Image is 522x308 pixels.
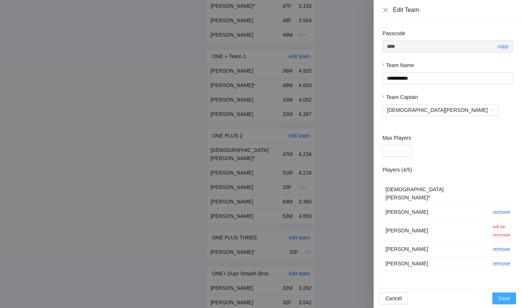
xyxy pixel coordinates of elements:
a: remove [493,261,510,266]
span: close [383,7,388,13]
span: Save [498,294,510,302]
a: copy [498,43,509,49]
td: [PERSON_NAME] [383,205,490,219]
label: Team Captain [383,93,418,101]
label: Passcode [383,29,405,37]
label: Max Players [383,134,411,142]
td: [DEMOGRAPHIC_DATA][PERSON_NAME] * [383,182,490,205]
input: Passcode [387,42,496,50]
td: [PERSON_NAME] [383,219,490,242]
h2: Players ( 4 / 5 ) [383,166,412,174]
a: remove [493,246,510,252]
a: remove [493,209,510,215]
td: [PERSON_NAME] [383,242,490,256]
input: Team Name [383,72,513,84]
span: will be removed [493,224,510,238]
button: Save [492,292,516,304]
button: Cancel [380,292,408,304]
label: Team Name [383,61,414,69]
td: [PERSON_NAME] [383,256,490,271]
input: Max Players [383,145,412,157]
div: Edit Team [393,6,513,14]
span: Christian Linzan [387,105,495,116]
span: Cancel [385,294,402,302]
button: Close [383,7,388,13]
